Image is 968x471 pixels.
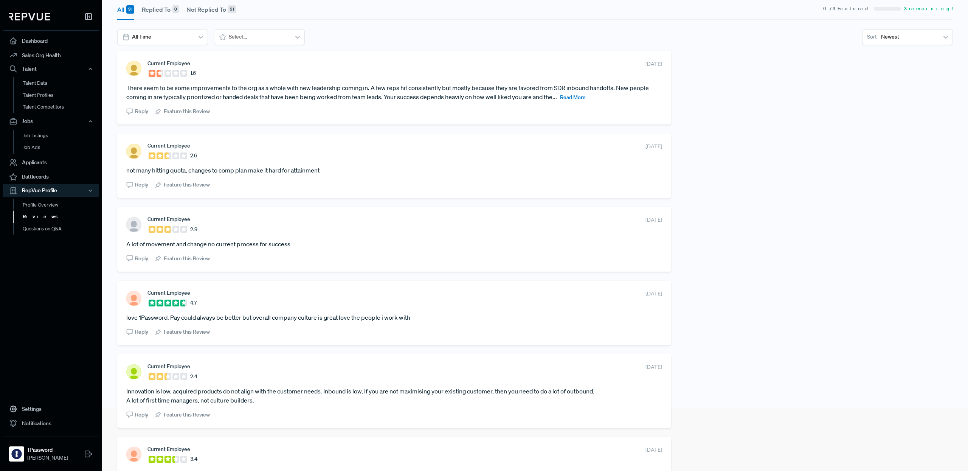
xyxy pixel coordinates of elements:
img: RepVue [9,13,50,20]
span: [DATE] [645,60,662,68]
button: Talent [3,62,99,75]
span: 1.6 [190,69,196,77]
span: 2.9 [190,225,197,233]
article: not many hitting quota, changes to comp plan make it hard for attainment [126,166,662,175]
span: [DATE] [645,143,662,151]
a: Battlecards [3,170,99,184]
span: Current Employee [147,216,190,222]
a: Sales Org Health [3,48,99,62]
a: Talent Competitors [13,101,109,113]
span: Feature this Review [164,328,210,336]
span: Feature this Review [164,255,210,263]
span: 2.4 [190,373,197,381]
span: Reply [135,181,148,189]
a: Talent Data [13,77,109,89]
span: 0 / 3 Featured [823,5,871,12]
a: Job Listings [13,130,109,142]
article: A lot of movement and change no current process for success [126,239,662,249]
span: Feature this Review [164,411,210,419]
a: Job Ads [13,141,109,154]
a: Questions on Q&A [13,223,109,235]
span: 2.6 [190,152,197,160]
article: love 1Password. Pay could always be better but overall company culture is great love the people i... [126,313,662,322]
a: Settings [3,402,99,416]
div: 0 [172,5,179,14]
button: RepVue Profile [3,184,99,197]
a: Notifications [3,416,99,431]
span: Feature this Review [164,107,210,115]
a: 1Password1Password[PERSON_NAME] [3,437,99,465]
span: 3.4 [190,455,197,463]
span: Reply [135,328,148,336]
span: Sort - [867,33,879,41]
button: Jobs [3,115,99,128]
span: 3 remaining! [904,5,953,12]
span: [DATE] [645,290,662,298]
article: There seem to be some improvements to the org as a whole with new leadership coming in. A few rep... [126,83,662,101]
span: [PERSON_NAME] [27,454,68,462]
a: Talent Profiles [13,89,109,101]
span: Feature this Review [164,181,210,189]
span: Current Employee [147,143,190,149]
span: Reply [135,411,148,419]
div: 91 [228,5,236,14]
span: Current Employee [147,363,190,369]
a: Profile Overview [13,199,109,211]
strong: 1Password [27,446,68,454]
span: Read More [560,94,586,101]
span: Current Employee [147,446,190,452]
img: 1Password [11,448,23,460]
span: [DATE] [645,216,662,224]
span: [DATE] [645,363,662,371]
span: [DATE] [645,446,662,454]
a: Dashboard [3,34,99,48]
span: Reply [135,107,148,115]
article: Innovation is low, acquired products do not align with the customer needs. Inbound is low, if you... [126,387,662,405]
a: Applicants [3,155,99,170]
span: 4.7 [190,299,197,307]
span: Current Employee [147,290,190,296]
span: Reply [135,255,148,263]
div: 91 [126,5,134,14]
a: Reviews [13,211,109,223]
span: Current Employee [147,60,190,66]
